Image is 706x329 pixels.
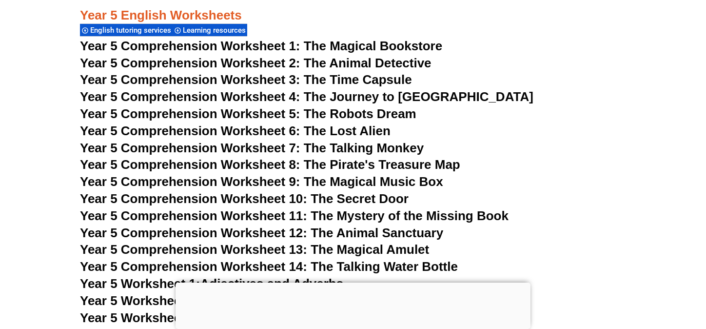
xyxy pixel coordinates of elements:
span: Year 5 Worksheet 2: [80,293,200,308]
a: Year 5 Comprehension Worksheet 10: The Secret Door [80,191,409,206]
a: Year 5 Comprehension Worksheet 2: The Animal Detective [80,56,431,70]
span: Year 5 Worksheet 3: [80,310,200,325]
a: Year 5 Comprehension Worksheet 14: The Talking Water Bottle [80,259,458,274]
a: Year 5 Comprehension Worksheet 4: The Journey to [GEOGRAPHIC_DATA] [80,89,533,104]
a: Year 5 Comprehension Worksheet 9: The Magical Music Box [80,174,443,189]
a: Year 5 Comprehension Worksheet 13: The Magical Amulet [80,242,429,257]
a: Year 5 Comprehension Worksheet 11: The Mystery of the Missing Book [80,208,509,223]
a: Year 5 Comprehension Worksheet 12: The Animal Sanctuary [80,226,443,240]
a: Year 5 Comprehension Worksheet 8: The Pirate's Treasure Map [80,157,460,172]
div: English tutoring services [80,23,173,37]
iframe: Chat Widget [539,219,706,329]
a: Year 5 Comprehension Worksheet 3: The Time Capsule [80,72,412,87]
a: Year 5 Worksheet 3:Direct and Indirect Speech [80,310,360,325]
div: Learning resources [173,23,247,37]
span: Learning resources [183,26,249,35]
iframe: Advertisement [176,283,530,327]
a: Year 5 Worksheet 2:Complex Sentences [80,293,320,308]
a: Year 5 Comprehension Worksheet 6: The Lost Alien [80,123,391,138]
a: Year 5 Comprehension Worksheet 1: The Magical Bookstore [80,39,442,53]
a: Year 5 Worksheet 1:Adjectives and Adverbs [80,276,343,291]
span: Year 5 Worksheet 1: [80,276,200,291]
span: English tutoring services [90,26,174,35]
a: Year 5 Comprehension Worksheet 7: The Talking Monkey [80,141,424,155]
a: Year 5 Comprehension Worksheet 5: The Robots Dream [80,106,416,121]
